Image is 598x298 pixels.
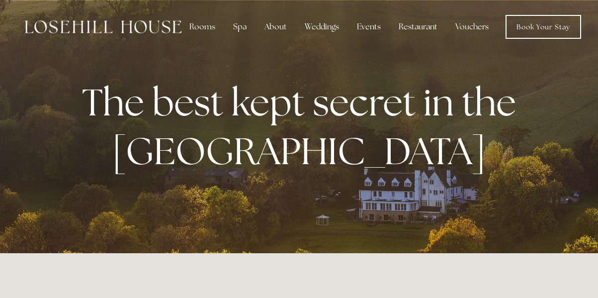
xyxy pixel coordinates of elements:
strong: The best kept secret in the [GEOGRAPHIC_DATA] [82,78,524,175]
img: Losehill House [25,20,181,33]
div: Spa [225,17,255,37]
a: Book Your Stay [506,15,581,39]
div: Restaurant [391,17,445,37]
div: Rooms [181,17,223,37]
div: About [256,17,295,37]
div: Events [349,17,389,37]
a: Vouchers [447,17,497,37]
div: Weddings [297,17,347,37]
